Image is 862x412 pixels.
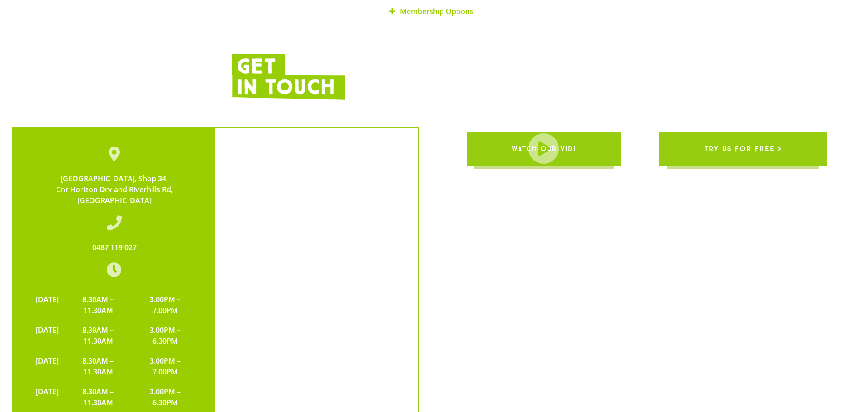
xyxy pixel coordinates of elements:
[133,289,197,320] td: 3.00PM – 7.00PM
[63,289,133,320] td: 8.30AM – 11.30AM
[704,136,781,161] span: try us for free >
[31,320,63,351] td: [DATE]
[63,320,133,351] td: 8.30AM – 11.30AM
[467,132,621,166] a: WATCH OUR VID!
[56,174,173,205] a: [GEOGRAPHIC_DATA], Shop 34,Cnr Horizon Drv and Riverhills Rd,[GEOGRAPHIC_DATA]
[133,351,197,382] td: 3.00PM – 7.00PM
[659,132,827,166] a: try us for free >
[63,351,133,382] td: 8.30AM – 11.30AM
[400,6,473,16] a: Membership Options
[92,242,137,252] a: 0487 119 027
[31,289,63,320] td: [DATE]
[292,1,571,22] div: Membership Options
[512,136,576,161] span: WATCH OUR VID!
[31,351,63,382] td: [DATE]
[133,320,197,351] td: 3.00PM – 6.30PM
